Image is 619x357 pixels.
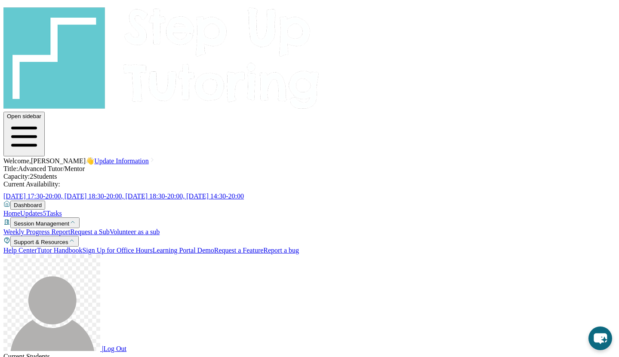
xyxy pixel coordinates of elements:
img: Chevron Right [149,156,156,163]
a: Report a bug [263,247,299,254]
span: Open sidebar [7,113,41,119]
a: Request a Sub [70,228,110,235]
span: Welcome, [PERSON_NAME] 👋 [3,157,94,165]
a: [DATE] 17:30-20:00, [DATE] 18:30-20:00, [DATE] 18:30-20:00, [DATE] 14:30-20:00 [3,192,254,200]
button: chat-button [588,326,612,350]
span: Support & Resources [14,239,68,245]
a: Request a Feature [214,247,264,254]
a: Updates5 [20,210,46,217]
span: Capacity: [3,173,30,180]
a: Learning Portal Demo [153,247,214,254]
span: 2 Students [30,173,57,180]
button: Dashboard [10,201,45,210]
span: Updates [20,210,43,217]
span: Dashboard [14,202,42,208]
img: logo [3,3,320,110]
span: Advanced Tutor/Mentor [18,165,85,172]
a: Home [3,210,20,217]
span: Current Availability: [3,180,60,188]
a: Help Center [3,247,37,254]
a: Weekly Progress Report [3,228,70,235]
span: Session Management [14,220,69,227]
a: Volunteer as a sub [110,228,160,235]
a: |Log Out [3,345,126,352]
img: user-img [3,254,100,351]
span: Title: [3,165,18,172]
a: Tasks [46,210,62,217]
span: | [102,345,103,352]
span: Log Out [103,345,126,352]
button: Support & Resources [10,236,79,247]
span: 5 [43,210,46,217]
a: Update Information [94,157,156,165]
a: Sign Up for Office Hours [82,247,152,254]
button: Session Management [10,217,80,228]
button: Open sidebar [3,112,45,156]
a: Tutor Handbook [37,247,83,254]
span: [DATE] 17:30-20:00, [DATE] 18:30-20:00, [DATE] 18:30-20:00, [DATE] 14:30-20:00 [3,192,244,200]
